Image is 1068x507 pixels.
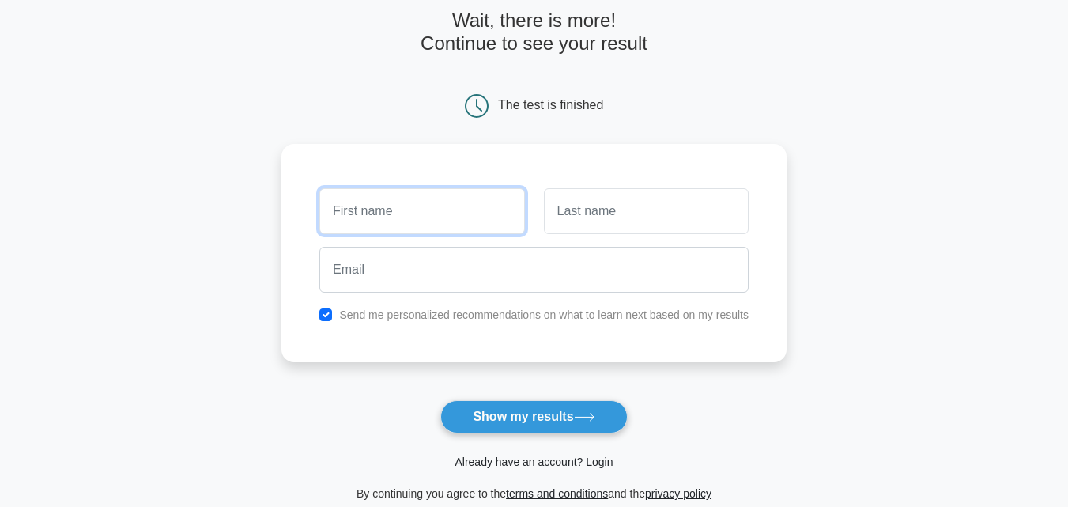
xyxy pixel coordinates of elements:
[506,487,608,500] a: terms and conditions
[319,188,524,234] input: First name
[339,308,749,321] label: Send me personalized recommendations on what to learn next based on my results
[319,247,749,293] input: Email
[455,456,613,468] a: Already have an account? Login
[440,400,627,433] button: Show my results
[281,9,787,55] h4: Wait, there is more! Continue to see your result
[645,487,711,500] a: privacy policy
[544,188,749,234] input: Last name
[498,98,603,112] div: The test is finished
[272,484,796,503] div: By continuing you agree to the and the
